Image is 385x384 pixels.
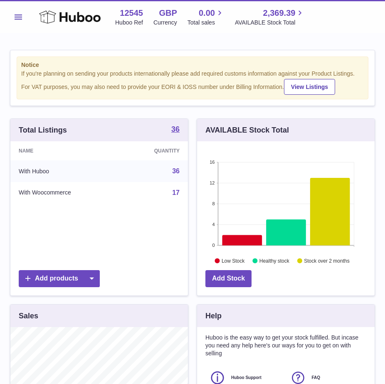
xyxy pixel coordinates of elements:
a: 36 [172,167,180,175]
span: 0.00 [199,7,215,19]
text: Low Stock [222,258,245,264]
span: AVAILABLE Stock Total [235,19,305,27]
a: 36 [171,126,180,135]
strong: 36 [171,126,180,133]
span: FAQ [312,375,321,381]
text: 4 [212,222,215,227]
span: Huboo Support [231,375,262,381]
a: 17 [172,189,180,196]
a: Add Stock [205,270,252,287]
text: 16 [210,160,215,165]
td: With Woocommerce [10,182,121,204]
div: If you're planning on sending your products internationally please add required customs informati... [21,70,364,95]
strong: Notice [21,61,364,69]
h3: Help [205,311,222,321]
th: Name [10,141,121,160]
p: Huboo is the easy way to get your stock fulfilled. But incase you need any help here's our ways f... [205,334,366,357]
span: 2,369.39 [263,7,296,19]
div: Currency [153,19,177,27]
text: Healthy stock [259,258,290,264]
text: 0 [212,243,215,248]
a: Add products [19,270,100,287]
text: 8 [212,201,215,206]
text: Stock over 2 months [304,258,349,264]
h3: AVAILABLE Stock Total [205,125,289,135]
a: View Listings [284,79,335,95]
div: Huboo Ref [115,19,143,27]
th: Quantity [121,141,188,160]
text: 12 [210,180,215,185]
a: 2,369.39 AVAILABLE Stock Total [235,7,305,27]
a: 0.00 Total sales [188,7,225,27]
td: With Huboo [10,160,121,182]
strong: 12545 [120,7,143,19]
strong: GBP [159,7,177,19]
span: Total sales [188,19,225,27]
h3: Total Listings [19,125,67,135]
h3: Sales [19,311,38,321]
